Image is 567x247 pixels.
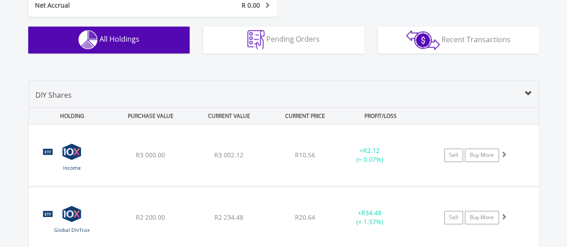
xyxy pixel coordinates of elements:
[444,148,463,162] a: Sell
[28,1,173,10] div: Net Accrual
[214,151,243,159] span: R3 002.12
[465,148,499,162] a: Buy More
[441,34,511,44] span: Recent Transactions
[214,213,243,221] span: R2 234.48
[444,211,463,224] a: Sell
[33,198,110,246] img: TFSA.GLODIV.png
[113,108,189,124] div: PURCHASE VALUE
[406,30,440,50] img: transactions-zar-wht.png
[203,26,364,53] button: Pending Orders
[242,1,260,9] span: R 0.00
[295,213,315,221] span: R20.64
[78,30,98,49] img: holdings-wht.png
[378,26,539,53] button: Recent Transactions
[361,208,381,217] span: R34.48
[247,30,264,49] img: pending_instructions-wht.png
[295,151,315,159] span: R10.56
[29,108,111,124] div: HOLDING
[33,136,110,184] img: TFSA.INCOME.png
[100,34,139,44] span: All Holdings
[35,90,72,100] span: DIY Shares
[136,213,165,221] span: R2 200.00
[136,151,165,159] span: R3 000.00
[363,146,380,155] span: R2.12
[191,108,268,124] div: CURRENT VALUE
[266,34,320,44] span: Pending Orders
[336,208,404,226] div: + (+ 1.57%)
[465,211,499,224] a: Buy More
[342,108,419,124] div: PROFIT/LOSS
[28,26,190,53] button: All Holdings
[269,108,340,124] div: CURRENT PRICE
[336,146,404,164] div: + (+ 0.07%)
